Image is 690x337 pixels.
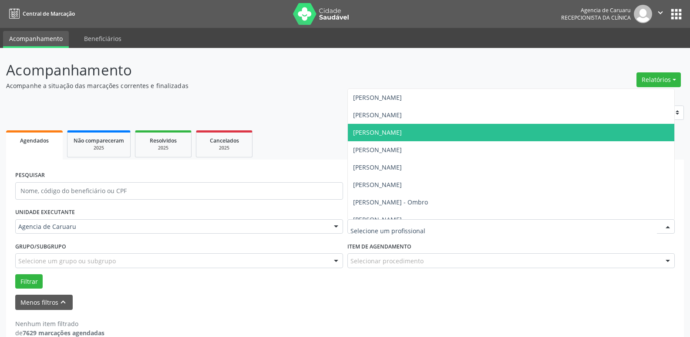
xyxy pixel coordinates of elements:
[6,81,481,90] p: Acompanhe a situação das marcações correntes e finalizadas
[23,329,104,337] strong: 7629 marcações agendadas
[561,7,631,14] div: Agencia de Caruaru
[74,145,124,151] div: 2025
[353,163,402,171] span: [PERSON_NAME]
[652,5,669,23] button: 
[78,31,128,46] a: Beneficiários
[353,111,402,119] span: [PERSON_NAME]
[15,169,45,182] label: PESQUISAR
[23,10,75,17] span: Central de Marcação
[58,297,68,307] i: keyboard_arrow_up
[141,145,185,151] div: 2025
[350,222,657,240] input: Selecione um profissional
[18,222,325,231] span: Agencia de Caruaru
[18,256,116,266] span: Selecione um grupo ou subgrupo
[150,137,177,144] span: Resolvidos
[6,59,481,81] p: Acompanhamento
[210,137,239,144] span: Cancelados
[15,206,75,219] label: UNIDADE EXECUTANTE
[6,7,75,21] a: Central de Marcação
[669,7,684,22] button: apps
[353,93,402,102] span: [PERSON_NAME]
[15,182,343,200] input: Nome, código do beneficiário ou CPF
[636,72,681,87] button: Relatórios
[350,256,424,266] span: Selecionar procedimento
[353,198,428,206] span: [PERSON_NAME] - Ombro
[20,137,49,144] span: Agendados
[353,146,402,154] span: [PERSON_NAME]
[634,5,652,23] img: img
[15,240,66,253] label: Grupo/Subgrupo
[3,31,69,48] a: Acompanhamento
[202,145,246,151] div: 2025
[347,240,411,253] label: Item de agendamento
[15,295,73,310] button: Menos filtroskeyboard_arrow_up
[656,8,665,17] i: 
[15,319,104,328] div: Nenhum item filtrado
[15,274,43,289] button: Filtrar
[74,137,124,144] span: Não compareceram
[353,128,402,136] span: [PERSON_NAME]
[353,180,402,189] span: [PERSON_NAME]
[353,215,402,224] span: [PERSON_NAME]
[561,14,631,21] span: Recepcionista da clínica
